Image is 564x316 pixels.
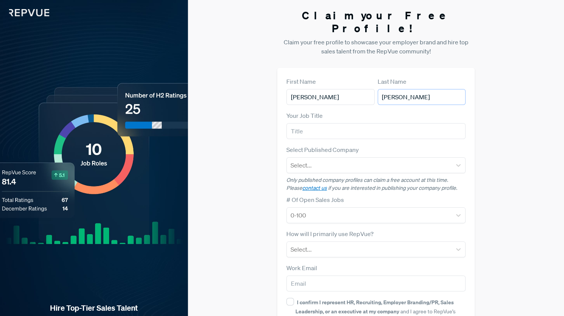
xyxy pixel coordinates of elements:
label: # Of Open Sales Jobs [286,195,344,204]
label: Your Job Title [286,111,323,120]
input: Last Name [378,89,466,105]
input: Email [286,275,466,291]
p: Claim your free profile to showcase your employer brand and hire top sales talent from the RepVue... [277,38,475,56]
p: Only published company profiles can claim a free account at this time. Please if you are interest... [286,176,466,192]
strong: Hire Top-Tier Sales Talent [12,303,176,313]
input: First Name [286,89,375,105]
label: First Name [286,77,316,86]
h3: Claim your Free Profile! [277,9,475,34]
input: Title [286,123,466,139]
label: How will I primarily use RepVue? [286,229,373,238]
a: contact us [302,185,327,191]
label: Last Name [378,77,406,86]
label: Select Published Company [286,145,359,154]
label: Work Email [286,263,317,272]
strong: I confirm I represent HR, Recruiting, Employer Branding/PR, Sales Leadership, or an executive at ... [295,299,454,315]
